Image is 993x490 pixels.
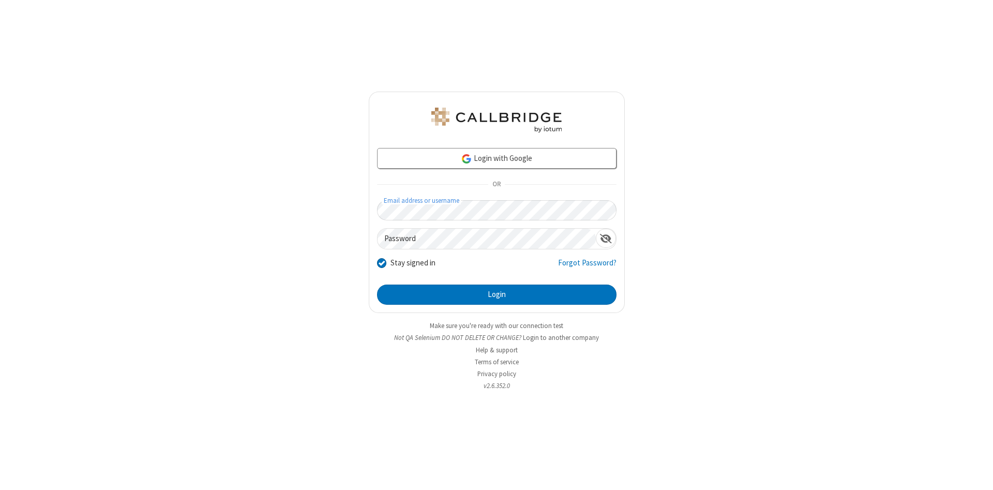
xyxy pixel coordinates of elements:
a: Terms of service [475,358,519,366]
a: Help & support [476,346,518,354]
div: Show password [596,229,616,248]
span: OR [488,177,505,192]
label: Stay signed in [390,257,435,269]
a: Login with Google [377,148,616,169]
li: Not QA Selenium DO NOT DELETE OR CHANGE? [369,333,625,343]
input: Password [378,229,596,249]
button: Login to another company [523,333,599,343]
img: google-icon.png [461,153,472,165]
img: QA Selenium DO NOT DELETE OR CHANGE [429,108,564,132]
a: Forgot Password? [558,257,616,277]
a: Make sure you're ready with our connection test [430,321,563,330]
input: Email address or username [377,200,616,220]
iframe: Chat [967,463,985,483]
li: v2.6.352.0 [369,381,625,391]
button: Login [377,285,616,305]
a: Privacy policy [477,369,516,378]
